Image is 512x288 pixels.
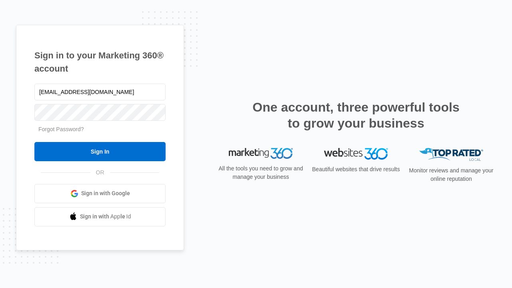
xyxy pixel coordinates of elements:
[38,126,84,132] a: Forgot Password?
[311,165,401,174] p: Beautiful websites that drive results
[324,148,388,160] img: Websites 360
[34,207,166,226] a: Sign in with Apple Id
[34,84,166,100] input: Email
[229,148,293,159] img: Marketing 360
[34,49,166,75] h1: Sign in to your Marketing 360® account
[81,189,130,198] span: Sign in with Google
[90,168,110,177] span: OR
[34,184,166,203] a: Sign in with Google
[419,148,483,161] img: Top Rated Local
[406,166,496,183] p: Monitor reviews and manage your online reputation
[80,212,131,221] span: Sign in with Apple Id
[216,164,306,181] p: All the tools you need to grow and manage your business
[250,99,462,131] h2: One account, three powerful tools to grow your business
[34,142,166,161] input: Sign In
